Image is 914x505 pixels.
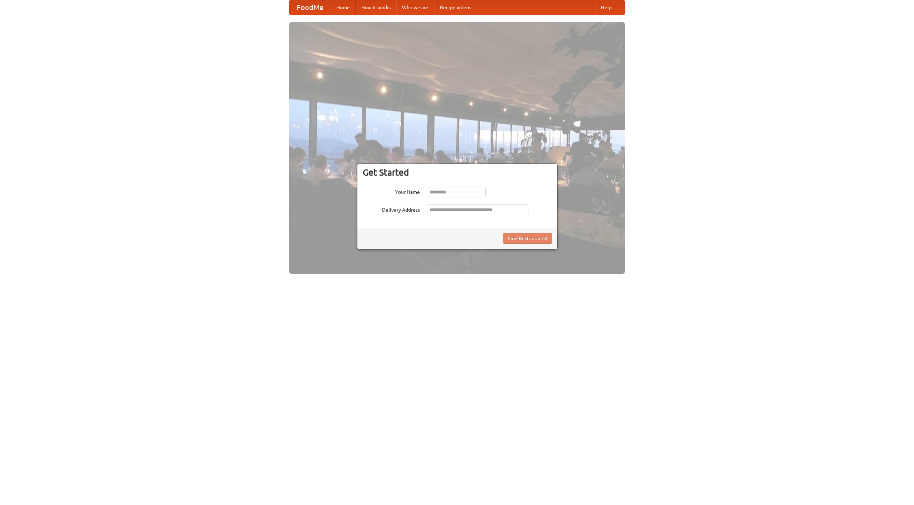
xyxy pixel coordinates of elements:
a: How it works [356,0,396,15]
button: Find Restaurants! [503,233,552,244]
label: Delivery Address [363,204,420,213]
label: Your Name [363,187,420,196]
a: Recipe videos [434,0,477,15]
h3: Get Started [363,167,552,178]
a: Help [595,0,617,15]
a: Who we are [396,0,434,15]
a: FoodMe [290,0,331,15]
a: Home [331,0,356,15]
